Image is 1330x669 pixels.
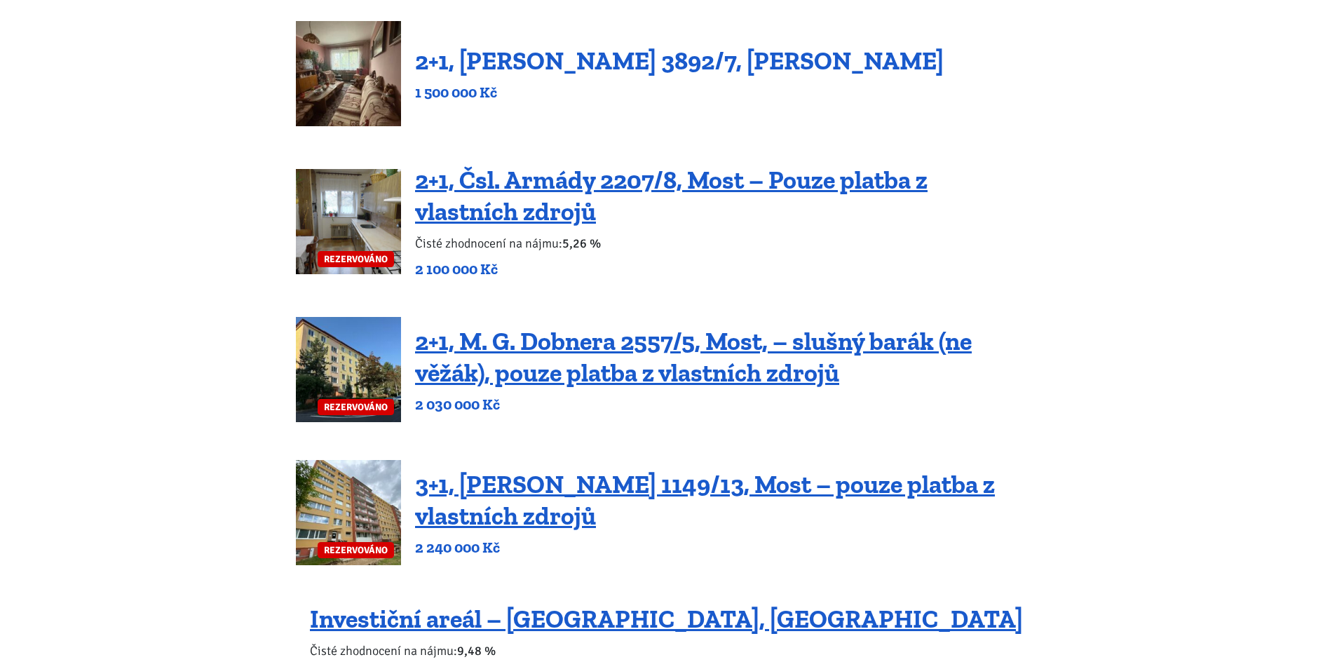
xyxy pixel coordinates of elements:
[415,46,944,76] a: 2+1, [PERSON_NAME] 3892/7, [PERSON_NAME]
[415,538,1034,557] p: 2 240 000 Kč
[318,251,394,267] span: REZERVOVÁNO
[415,234,1034,253] p: Čisté zhodnocení na nájmu:
[296,460,401,565] a: REZERVOVÁNO
[457,643,496,658] b: 9,48 %
[296,169,401,274] a: REZERVOVÁNO
[415,469,995,531] a: 3+1, [PERSON_NAME] 1149/13, Most – pouze platba z vlastních zdrojů
[415,326,972,388] a: 2+1, M. G. Dobnera 2557/5, Most, – slušný barák (ne věžák), pouze platba z vlastních zdrojů
[415,395,1034,414] p: 2 030 000 Kč
[562,236,601,251] b: 5,26 %
[310,641,1023,661] p: Čisté zhodnocení na nájmu:
[318,399,394,415] span: REZERVOVÁNO
[296,317,401,422] a: REZERVOVÁNO
[415,165,928,227] a: 2+1, Čsl. Armády 2207/8, Most – Pouze platba z vlastních zdrojů
[415,83,944,102] p: 1 500 000 Kč
[310,604,1023,634] a: Investiční areál – [GEOGRAPHIC_DATA], [GEOGRAPHIC_DATA]
[415,259,1034,279] p: 2 100 000 Kč
[318,542,394,558] span: REZERVOVÁNO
